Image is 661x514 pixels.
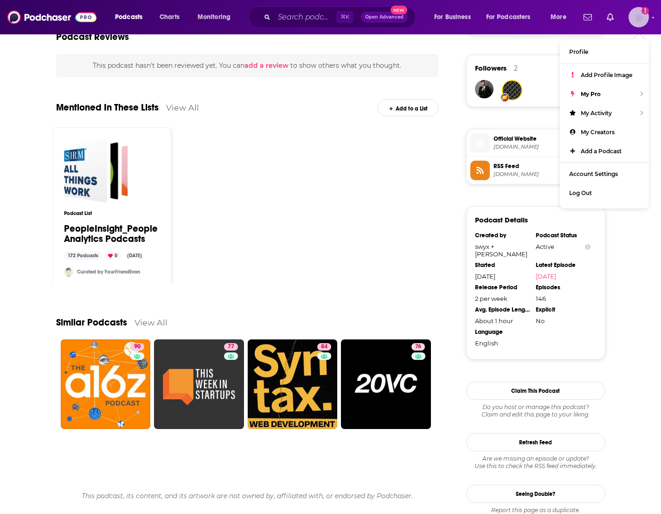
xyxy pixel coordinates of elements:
[341,339,431,429] a: 76
[56,102,159,113] a: Mentioned In These Lists
[475,284,530,291] div: Release Period
[244,60,289,71] button: add a review
[466,455,605,470] div: Are we missing an episode or update? Use this to check the RSS feed immediately.
[154,339,244,429] a: 77
[536,306,590,313] div: Explicit
[56,317,127,328] a: Similar Podcasts
[494,162,601,170] span: RSS Feed
[480,10,544,25] button: open menu
[56,484,439,507] div: This podcast, its content, and its artwork are not owned by, affiliated with, or endorsed by Podc...
[115,11,142,24] span: Podcasts
[536,317,590,325] div: No
[415,342,421,351] span: 76
[466,403,605,411] span: Do you host or manage this podcast?
[560,164,649,183] a: Account Settings
[603,9,617,25] a: Show notifications dropdown
[536,295,590,302] div: 146
[77,269,140,275] a: Curated by YourFriendEvan
[130,343,144,351] a: 90
[581,129,615,136] span: My Creators
[434,11,471,24] span: For Business
[503,81,521,99] img: Seyfert
[391,6,407,14] span: New
[585,243,590,250] button: Show Info
[475,232,530,239] div: Created by
[544,10,578,25] button: open menu
[61,339,151,429] a: 90
[536,284,590,291] div: Episodes
[494,171,601,178] span: rss.flightcast.com
[109,10,154,25] button: open menu
[581,148,622,155] span: Add a Podcast
[475,80,494,98] img: JohirMia
[560,142,649,161] a: Add a Podcast
[191,10,243,25] button: open menu
[411,343,425,351] a: 76
[560,65,649,85] a: Add Profile Image
[134,342,141,351] span: 90
[466,382,605,400] button: Claim This Podcast
[466,403,605,418] div: Claim and edit this page to your liking.
[378,99,438,116] div: Add to a List
[536,261,590,269] div: Latest Episode
[466,433,605,451] button: Refresh Feed
[514,64,518,72] div: 2
[317,343,331,351] a: 84
[224,343,238,351] a: 77
[475,64,507,72] span: Followers
[569,170,618,177] span: Account Settings
[494,135,601,143] span: Official Website
[475,317,530,325] div: About 1 hour
[154,10,185,25] a: Charts
[64,252,102,260] div: 172 Podcasts
[428,10,482,25] button: open menu
[475,243,530,258] div: swyx + [PERSON_NAME]
[248,339,338,429] a: 84
[104,252,121,260] div: 0
[123,252,146,260] div: [DATE]
[475,295,530,302] div: 2 per week
[466,507,605,514] div: Report this page as a duplicate.
[580,9,596,25] a: Show notifications dropdown
[536,273,590,280] a: [DATE]
[93,61,401,70] span: This podcast hasn't been reviewed yet. You can to show others what you thought.
[228,342,234,351] span: 77
[581,110,612,117] span: My Activity
[321,342,327,351] span: 84
[560,39,649,208] ul: Show profile menu
[560,42,649,61] a: Profile
[486,11,531,24] span: For Podcasters
[198,11,231,24] span: Monitoring
[569,189,592,196] span: Log Out
[56,31,129,43] h3: Podcast Reviews
[551,11,566,24] span: More
[475,215,528,224] h3: Podcast Details
[466,485,605,503] a: Seeing Double?
[536,232,590,239] div: Podcast Status
[257,7,424,28] div: Search podcasts, credits, & more...
[475,261,530,269] div: Started
[475,339,530,347] div: English
[500,93,509,102] img: User Badge Icon
[629,7,649,27] img: User Profile
[64,210,160,216] h3: Podcast List
[581,72,632,78] span: Add Profile Image
[64,267,73,277] img: YourFriendEvan
[365,15,404,20] span: Open Advanced
[569,48,588,55] span: Profile
[64,139,128,203] a: PeopleInsight_People Analytics Podcasts
[470,161,601,180] a: RSS Feed[DOMAIN_NAME]
[160,11,180,24] span: Charts
[629,7,649,27] button: Show profile menu
[7,8,96,26] img: Podchaser - Follow, Share and Rate Podcasts
[560,123,649,142] a: My Creators
[166,103,199,112] a: View All
[581,91,601,98] span: My Pro
[475,273,530,280] div: [DATE]
[336,11,353,23] span: ⌘ K
[475,306,530,313] div: Avg. Episode Length
[536,243,590,250] div: Active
